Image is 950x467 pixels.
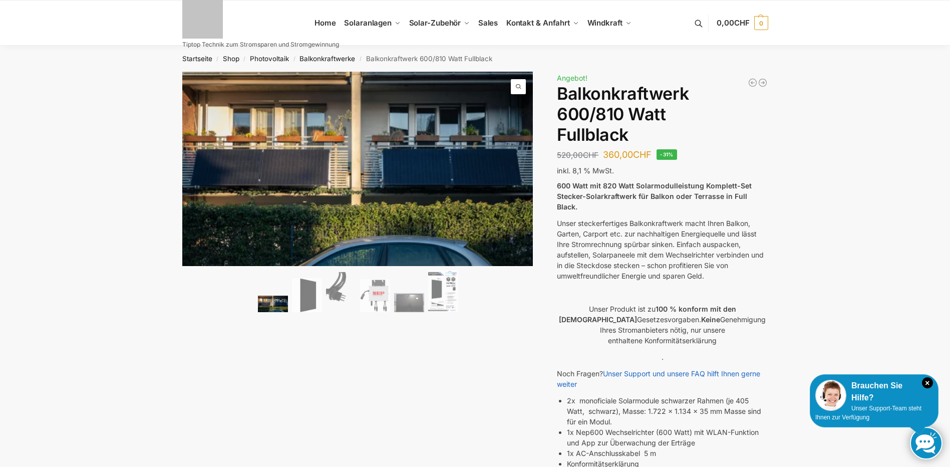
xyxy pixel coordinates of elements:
[559,305,736,324] strong: 100 % konform mit den [DEMOGRAPHIC_DATA]
[557,150,598,160] bdi: 520,00
[748,78,758,88] a: Balkonkraftwerk 445/600 Watt Bificial
[239,55,250,63] span: /
[583,150,598,160] span: CHF
[557,166,614,175] span: inkl. 8,1 % MwSt.
[502,1,583,46] a: Kontakt & Anfahrt
[603,149,652,160] bdi: 360,00
[478,18,498,28] span: Sales
[557,369,760,388] a: Unser Support und unsere FAQ hilft Ihnen gerne weiter
[182,55,212,63] a: Startseite
[557,304,768,346] p: Unser Produkt ist zu Gesetzesvorgaben. Genehmigung Ihres Stromanbieters nötig, nur unsere enthalt...
[557,218,768,281] p: Unser steckerfertiges Balkonkraftwerk macht Ihren Balkon, Garten, Carport etc. zur nachhaltigen E...
[557,352,768,362] p: .
[815,380,933,404] div: Brauchen Sie Hilfe?
[557,74,587,82] span: Angebot!
[182,42,339,48] p: Tiptop Technik zum Stromsparen und Stromgewinnung
[355,55,366,63] span: /
[212,55,223,63] span: /
[557,368,768,389] p: Noch Fragen?
[405,1,474,46] a: Solar-Zubehör
[583,1,636,46] a: Windkraft
[734,18,750,28] span: CHF
[326,272,356,312] img: Anschlusskabel-3meter_schweizer-stecker
[360,279,390,312] img: NEP 800 Drosselbar auf 600 Watt
[922,377,933,388] i: Schließen
[567,427,768,448] li: 1x Nep600 Wechselrichter (600 Watt) mit WLAN-Funktion und App zur Überwachung der Erträge
[409,18,461,28] span: Solar-Zubehör
[474,1,502,46] a: Sales
[340,1,405,46] a: Solaranlagen
[223,55,239,63] a: Shop
[557,181,752,211] strong: 600 Watt mit 820 Watt Solarmodulleistung Komplett-Set Stecker-Solarkraftwerk für Balkon oder Terr...
[292,278,322,313] img: TommaTech Vorderseite
[506,18,570,28] span: Kontakt & Anfahrt
[299,55,355,63] a: Balkonkraftwerke
[587,18,622,28] span: Windkraft
[250,55,289,63] a: Photovoltaik
[701,315,720,324] strong: Keine
[815,380,846,411] img: Customer service
[754,16,768,30] span: 0
[657,149,677,160] span: -31%
[717,8,768,38] a: 0,00CHF 0
[717,18,749,28] span: 0,00
[815,405,921,421] span: Unser Support-Team steht Ihnen zur Verfügung
[258,296,288,312] img: 2 Balkonkraftwerke
[428,270,458,313] img: Balkonkraftwerk 600/810 Watt Fullblack – Bild 6
[164,46,786,72] nav: Breadcrumb
[344,18,392,28] span: Solaranlagen
[557,84,768,145] h1: Balkonkraftwerk 600/810 Watt Fullblack
[633,149,652,160] span: CHF
[567,448,768,458] li: 1x AC-Anschlusskabel 5 m
[394,293,424,312] img: Balkonkraftwerk 600/810 Watt Fullblack – Bild 5
[758,78,768,88] a: Balkonkraftwerk 405/600 Watt erweiterbar
[289,55,299,63] span: /
[567,395,768,427] li: 2x monoficiale Solarmodule schwarzer Rahmen (je 405 Watt, schwarz), Masse: 1.722 x 1.134 x 35 mm ...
